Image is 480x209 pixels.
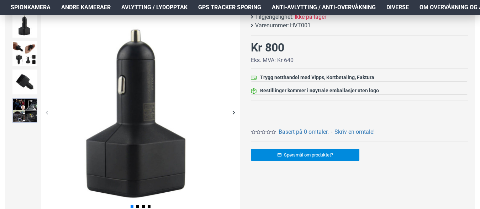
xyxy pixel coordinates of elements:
span: Go to slide 4 [148,205,151,208]
img: Skjult GPS tracker i billader - SpyGadgets.no [12,13,37,38]
span: Go to slide 2 [136,205,139,208]
span: GPS Tracker Sporing [198,3,261,12]
span: HVT001 [290,21,311,30]
span: Go to slide 3 [142,205,145,208]
div: Trygg netthandel med Vipps, Kortbetaling, Faktura [260,74,374,81]
span: Spionkamera [11,3,51,12]
b: - [331,128,332,135]
span: Go to slide 1 [131,205,133,208]
img: Skjult GPS tracker i billader - SpyGadgets.no [12,98,37,123]
a: Skriv en omtale! [334,128,375,136]
img: Skjult GPS tracker i billader - SpyGadgets.no [12,70,37,94]
a: Basert på 0 omtaler. [279,128,329,136]
span: Andre kameraer [61,3,111,12]
div: Next slide [228,106,240,119]
span: Ikke på lager [295,13,326,21]
span: Avlytting / Lydopptak [121,3,188,12]
span: Anti-avlytting / Anti-overvåkning [272,3,376,12]
span: Diverse [386,3,409,12]
b: Tilgjengelighet: [255,13,294,21]
img: Skjult GPS tracker i billader - SpyGadgets.no [12,41,37,66]
div: Bestillinger kommer i nøytrale emballasjer uten logo [260,87,379,94]
a: Spørsmål om produktet? [251,149,359,161]
div: Previous slide [41,106,53,119]
b: Varenummer: [255,21,289,30]
div: Kr 800 [251,39,284,56]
